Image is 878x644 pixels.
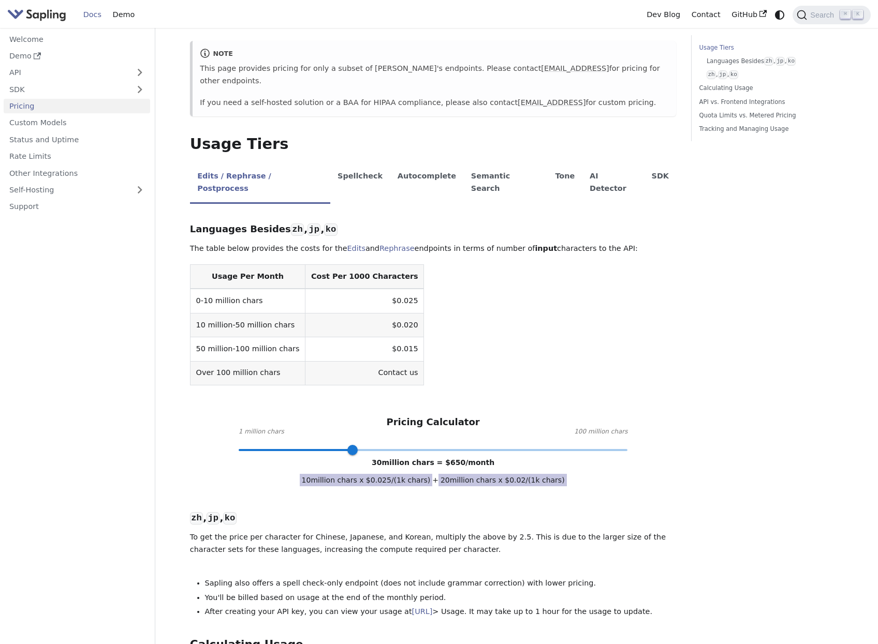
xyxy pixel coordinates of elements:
[4,49,150,64] a: Demo
[190,163,330,204] li: Edits / Rephrase / Postprocess
[707,70,836,80] a: zh,jp,ko
[300,474,433,486] span: 10 million chars x $ 0.025 /(1k chars)
[4,132,150,147] a: Status and Uptime
[78,7,107,23] a: Docs
[190,313,305,337] td: 10 million-50 million chars
[190,289,305,313] td: 0-10 million chars
[190,135,677,154] h2: Usage Tiers
[4,199,150,214] a: Support
[291,223,304,236] code: zh
[707,70,716,79] code: zh
[107,7,140,23] a: Demo
[190,512,203,525] code: zh
[4,99,150,114] a: Pricing
[205,592,677,604] li: You'll be billed based on usage at the end of the monthly period.
[200,48,669,61] div: note
[205,606,677,618] li: After creating your API key, you can view your usage at > Usage. It may take up to 1 hour for the...
[200,97,669,109] p: If you need a self-hosted solution or a BAA for HIPAA compliance, please also contact for custom ...
[347,244,365,252] a: Edits
[686,7,726,23] a: Contact
[412,607,433,616] a: [URL]
[4,149,150,164] a: Rate Limits
[239,427,284,437] span: 1 million chars
[699,83,840,93] a: Calculating Usage
[518,98,586,107] a: [EMAIL_ADDRESS]
[7,7,70,22] a: Sapling.ai
[699,124,840,134] a: Tracking and Managing Usage
[324,223,337,236] code: ko
[207,512,220,525] code: jp
[190,531,677,556] p: To get the price per character for Chinese, Japanese, and Korean, multiply the above by 2.5. This...
[840,10,851,19] kbd: ⌘
[807,11,840,19] span: Search
[305,313,424,337] td: $0.020
[305,289,424,313] td: $0.025
[4,183,150,198] a: Self-Hosting
[764,57,773,66] code: zh
[308,223,320,236] code: jp
[390,163,463,204] li: Autocomplete
[205,577,677,590] li: Sapling also offers a spell check-only endpoint (does not include grammar correction) with lower ...
[644,163,676,204] li: SDK
[4,82,129,97] a: SDK
[190,361,305,385] td: Over 100 million chars
[305,361,424,385] td: Contact us
[775,57,785,66] code: jp
[372,458,494,467] span: 30 million chars = $ 650 /month
[305,337,424,361] td: $0.015
[699,111,840,121] a: Quota Limits vs. Metered Pricing
[190,337,305,361] td: 50 million-100 million chars
[772,7,787,22] button: Switch between dark and light mode (currently system mode)
[641,7,685,23] a: Dev Blog
[190,265,305,289] th: Usage Per Month
[223,512,236,525] code: ko
[330,163,390,204] li: Spellcheck
[4,65,129,80] a: API
[379,244,415,252] a: Rephrase
[548,163,582,204] li: Tone
[4,166,150,181] a: Other Integrations
[707,56,836,66] a: Languages Besideszh,jp,ko
[582,163,645,204] li: AI Detector
[190,243,677,255] p: The table below provides the costs for the and endpoints in terms of number of characters to the ...
[4,115,150,130] a: Custom Models
[463,163,548,204] li: Semantic Search
[718,70,727,79] code: jp
[305,265,424,289] th: Cost Per 1000 Characters
[190,512,677,524] h3: , ,
[853,10,863,19] kbd: K
[438,474,567,486] span: 20 million chars x $ 0.02 /(1k chars)
[4,32,150,47] a: Welcome
[541,64,609,72] a: [EMAIL_ADDRESS]
[200,63,669,87] p: This page provides pricing for only a subset of [PERSON_NAME]'s endpoints. Please contact for pri...
[7,7,66,22] img: Sapling.ai
[432,476,438,484] span: +
[386,416,479,428] h3: Pricing Calculator
[129,65,150,80] button: Expand sidebar category 'API'
[129,82,150,97] button: Expand sidebar category 'SDK'
[699,97,840,107] a: API vs. Frontend Integrations
[190,223,677,235] h3: Languages Besides , ,
[574,427,627,437] span: 100 million chars
[699,43,840,53] a: Usage Tiers
[793,6,870,24] button: Search (Command+K)
[535,244,557,252] strong: input
[786,57,796,66] code: ko
[726,7,772,23] a: GitHub
[729,70,738,79] code: ko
